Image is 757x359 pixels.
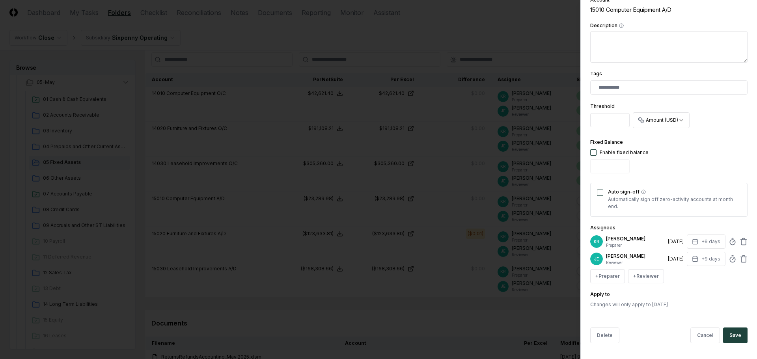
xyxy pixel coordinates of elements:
[608,196,741,210] p: Automatically sign off zero-activity accounts at month end.
[590,71,602,76] label: Tags
[690,327,720,343] button: Cancel
[687,252,725,266] button: +9 days
[600,149,649,156] div: Enable fixed balance
[668,238,684,245] div: [DATE]
[723,327,748,343] button: Save
[628,269,664,283] button: +Reviewer
[590,23,748,28] label: Description
[608,190,741,194] label: Auto sign-off
[606,242,665,248] p: Preparer
[590,225,615,231] label: Assignees
[590,6,748,14] div: 15010 Computer Equipment A/D
[619,23,624,28] button: Description
[590,327,619,343] button: Delete
[590,291,610,297] label: Apply to
[594,256,599,262] span: JE
[590,103,615,109] label: Threshold
[606,260,665,266] p: Reviewer
[590,139,623,145] label: Fixed Balance
[668,255,684,262] div: [DATE]
[594,239,599,245] span: KR
[606,253,665,260] p: [PERSON_NAME]
[606,235,665,242] p: [PERSON_NAME]
[590,269,625,283] button: +Preparer
[590,301,748,308] p: Changes will only apply to [DATE]
[687,234,725,249] button: +9 days
[641,190,646,194] button: Auto sign-off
